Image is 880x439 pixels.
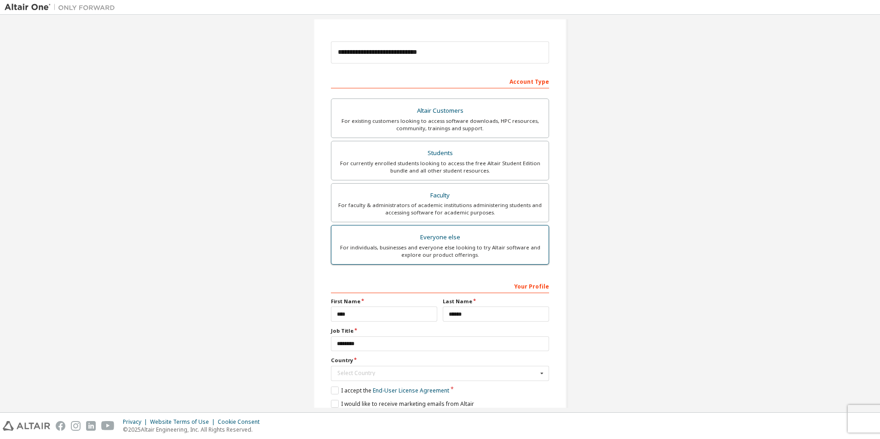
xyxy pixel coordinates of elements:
div: For currently enrolled students looking to access the free Altair Student Edition bundle and all ... [337,160,543,174]
img: linkedin.svg [86,421,96,431]
div: Website Terms of Use [150,418,218,426]
div: Select Country [337,370,538,376]
label: First Name [331,298,437,305]
img: altair_logo.svg [3,421,50,431]
div: Your Profile [331,278,549,293]
div: Cookie Consent [218,418,265,426]
img: youtube.svg [101,421,115,431]
div: For faculty & administrators of academic institutions administering students and accessing softwa... [337,202,543,216]
div: For existing customers looking to access software downloads, HPC resources, community, trainings ... [337,117,543,132]
div: Account Type [331,74,549,88]
label: I accept the [331,387,449,394]
img: instagram.svg [71,421,81,431]
label: Last Name [443,298,549,305]
div: Altair Customers [337,104,543,117]
a: End-User License Agreement [373,387,449,394]
div: For individuals, businesses and everyone else looking to try Altair software and explore our prod... [337,244,543,259]
p: © 2025 Altair Engineering, Inc. All Rights Reserved. [123,426,265,433]
div: Privacy [123,418,150,426]
label: Country [331,357,549,364]
div: Students [337,147,543,160]
label: I would like to receive marketing emails from Altair [331,400,474,408]
div: Faculty [337,189,543,202]
div: Everyone else [337,231,543,244]
label: Job Title [331,327,549,335]
img: facebook.svg [56,421,65,431]
img: Altair One [5,3,120,12]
